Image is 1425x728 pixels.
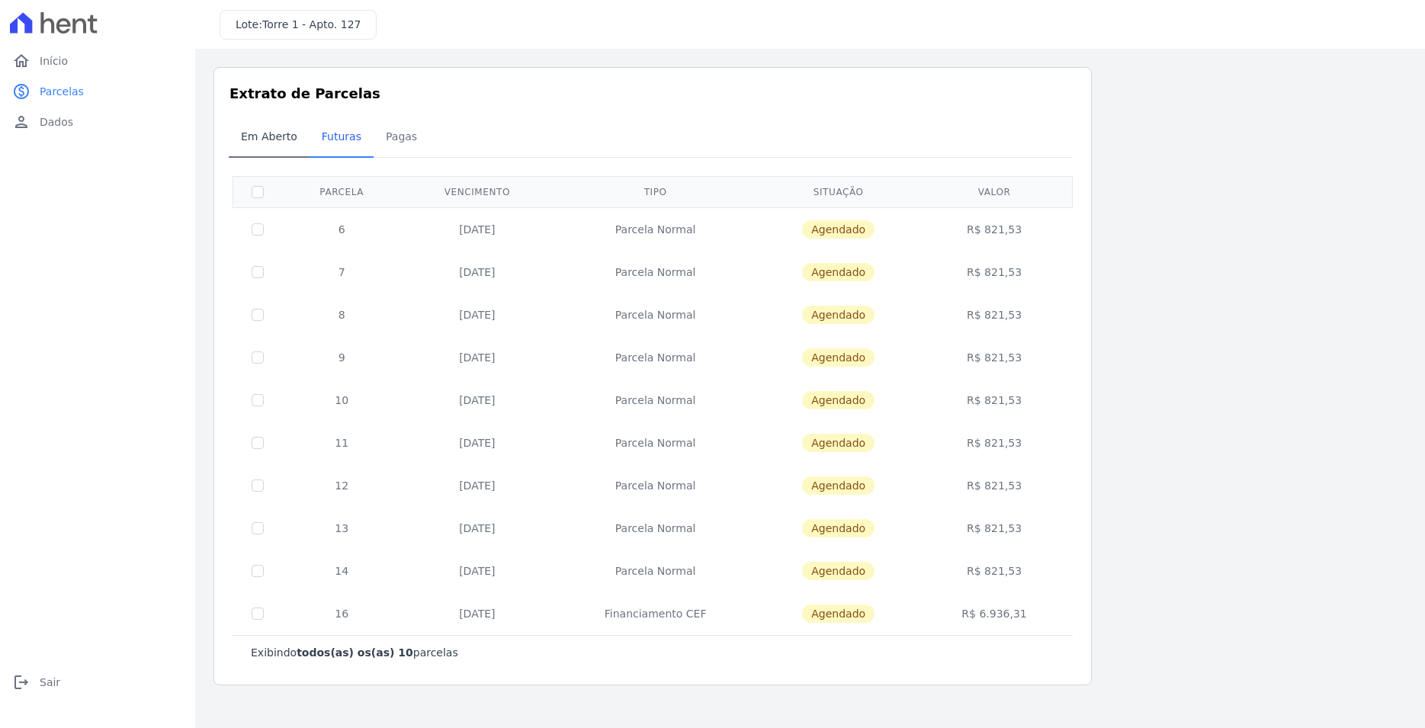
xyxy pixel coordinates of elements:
span: Pagas [377,121,426,152]
td: [DATE] [401,293,553,336]
td: [DATE] [401,336,553,379]
td: 13 [282,507,401,550]
td: [DATE] [401,464,553,507]
td: [DATE] [401,379,553,422]
td: [DATE] [401,207,553,251]
td: [DATE] [401,592,553,635]
a: Em Aberto [229,118,310,158]
a: Pagas [374,118,429,158]
td: R$ 821,53 [919,422,1069,464]
td: 10 [282,379,401,422]
th: Vencimento [401,176,553,207]
td: 6 [282,207,401,251]
td: R$ 821,53 [919,507,1069,550]
span: Futuras [313,121,371,152]
span: Agendado [802,434,875,452]
td: Financiamento CEF [553,592,758,635]
td: Parcela Normal [553,550,758,592]
a: personDados [6,107,189,137]
b: todos(as) os(as) 10 [297,646,413,659]
td: Parcela Normal [553,207,758,251]
td: 9 [282,336,401,379]
th: Tipo [553,176,758,207]
span: Agendado [802,263,875,281]
a: Futuras [310,118,374,158]
h3: Extrato de Parcelas [229,83,1076,104]
span: Agendado [802,562,875,580]
i: home [12,52,30,70]
td: R$ 821,53 [919,464,1069,507]
span: Parcelas [40,84,84,99]
span: Agendado [802,391,875,409]
span: Agendado [802,605,875,623]
span: Agendado [802,519,875,537]
th: Valor [919,176,1069,207]
td: Parcela Normal [553,422,758,464]
td: [DATE] [401,251,553,293]
a: homeInício [6,46,189,76]
a: logoutSair [6,667,189,698]
a: paidParcelas [6,76,189,107]
td: R$ 821,53 [919,207,1069,251]
td: R$ 821,53 [919,251,1069,293]
th: Situação [758,176,919,207]
td: 8 [282,293,401,336]
th: Parcela [282,176,401,207]
td: 14 [282,550,401,592]
span: Em Aberto [232,121,307,152]
span: Torre 1 - Apto. 127 [262,18,361,30]
td: 12 [282,464,401,507]
td: Parcela Normal [553,336,758,379]
i: logout [12,673,30,691]
span: Agendado [802,476,875,495]
td: 16 [282,592,401,635]
h3: Lote: [236,17,361,33]
td: [DATE] [401,422,553,464]
span: Agendado [802,348,875,367]
span: Dados [40,114,73,130]
td: Parcela Normal [553,293,758,336]
td: R$ 6.936,31 [919,592,1069,635]
td: Parcela Normal [553,379,758,422]
td: Parcela Normal [553,507,758,550]
td: 11 [282,422,401,464]
td: Parcela Normal [553,464,758,507]
td: [DATE] [401,550,553,592]
td: R$ 821,53 [919,336,1069,379]
i: person [12,113,30,131]
td: [DATE] [401,507,553,550]
td: R$ 821,53 [919,379,1069,422]
td: Parcela Normal [553,251,758,293]
td: R$ 821,53 [919,293,1069,336]
span: Agendado [802,220,875,239]
span: Início [40,53,68,69]
td: R$ 821,53 [919,550,1069,592]
p: Exibindo parcelas [251,645,458,660]
td: 7 [282,251,401,293]
i: paid [12,82,30,101]
span: Agendado [802,306,875,324]
span: Sair [40,675,60,690]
